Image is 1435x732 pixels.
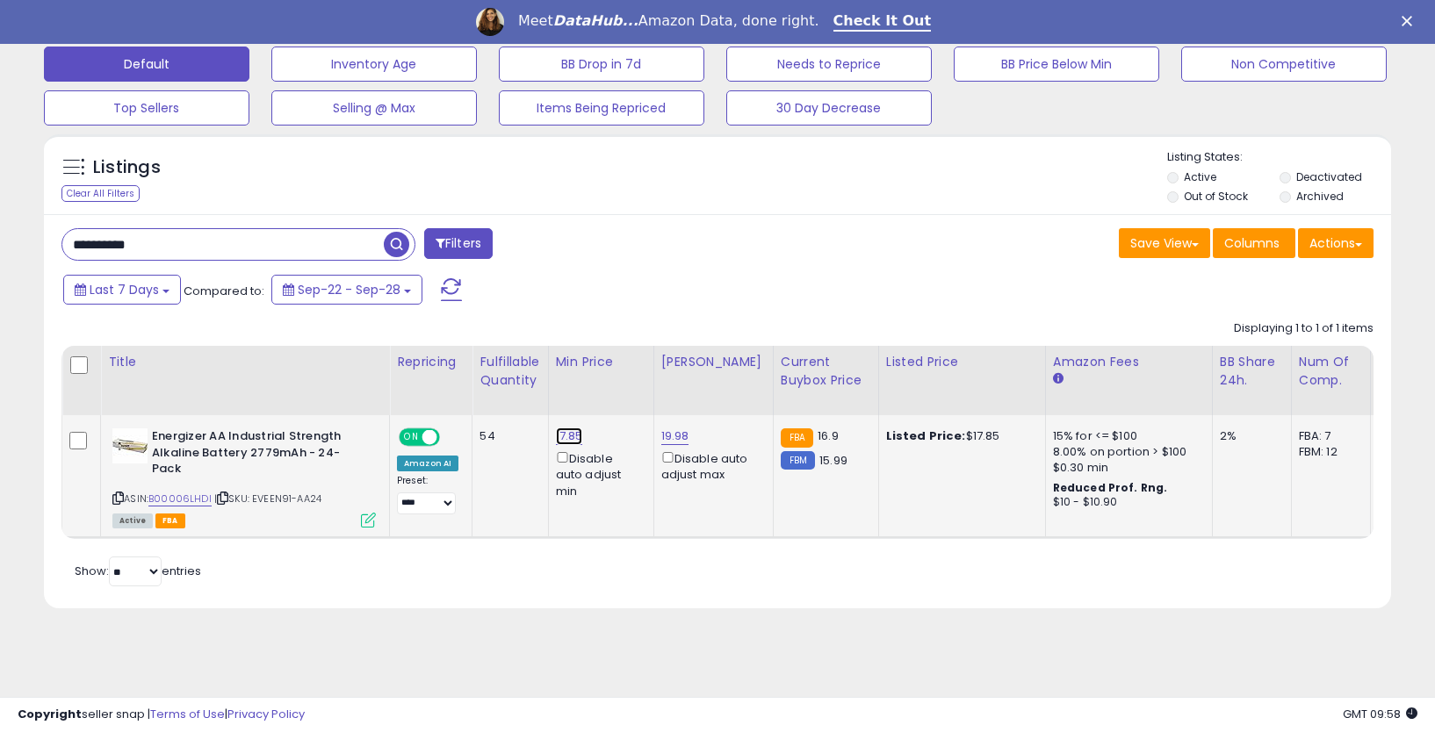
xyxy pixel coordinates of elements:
[726,90,932,126] button: 30 Day Decrease
[152,428,365,482] b: Energizer AA Industrial Strength Alkaline Battery 2779mAh - 24-Pack
[954,47,1159,82] button: BB Price Below Min
[75,563,201,579] span: Show: entries
[661,353,766,371] div: [PERSON_NAME]
[437,430,465,445] span: OFF
[112,428,376,526] div: ASIN:
[150,706,225,722] a: Terms of Use
[553,12,638,29] i: DataHub...
[833,12,932,32] a: Check It Out
[397,353,465,371] div: Repricing
[1053,371,1064,387] small: Amazon Fees.
[1234,320,1374,337] div: Displaying 1 to 1 of 1 items
[480,428,534,444] div: 54
[726,47,932,82] button: Needs to Reprice
[108,353,382,371] div: Title
[424,228,493,259] button: Filters
[1119,228,1210,258] button: Save View
[476,8,504,36] img: Profile image for Georgie
[397,456,458,471] div: Amazon AI
[63,275,181,305] button: Last 7 Days
[556,353,646,371] div: Min Price
[1299,428,1357,444] div: FBA: 7
[298,281,400,298] span: Sep-22 - Sep-28
[18,706,82,722] strong: Copyright
[271,90,477,126] button: Selling @ Max
[499,90,704,126] button: Items Being Repriced
[1053,495,1199,510] div: $10 - $10.90
[556,449,640,499] div: Disable auto adjust min
[44,90,249,126] button: Top Sellers
[818,427,839,444] span: 16.9
[155,513,185,528] span: FBA
[886,427,966,444] b: Listed Price:
[400,430,422,445] span: ON
[1296,169,1362,184] label: Deactivated
[112,428,148,463] img: 316aVG1pscL._SL40_.jpg
[1053,444,1199,460] div: 8.00% on portion > $100
[1220,428,1278,444] div: 2%
[1298,228,1374,258] button: Actions
[1296,189,1344,204] label: Archived
[886,428,1032,444] div: $17.85
[661,449,760,483] div: Disable auto adjust max
[661,427,689,445] a: 19.98
[148,492,212,506] a: B00006LHDI
[781,428,813,448] small: FBA
[90,281,159,298] span: Last 7 Days
[44,47,249,82] button: Default
[1053,428,1199,444] div: 15% for <= $100
[214,492,321,506] span: | SKU: EVEEN91-AA24
[819,452,847,469] span: 15.99
[1167,149,1391,166] p: Listing States:
[480,353,540,390] div: Fulfillable Quantity
[1053,460,1199,476] div: $0.30 min
[1402,16,1419,26] div: Close
[184,283,264,299] span: Compared to:
[518,12,819,30] div: Meet Amazon Data, done right.
[1299,353,1363,390] div: Num of Comp.
[93,155,161,180] h5: Listings
[1053,480,1168,495] b: Reduced Prof. Rng.
[227,706,305,722] a: Privacy Policy
[556,427,583,445] a: 17.85
[1181,47,1387,82] button: Non Competitive
[112,513,153,528] span: All listings currently available for purchase on Amazon
[781,451,815,470] small: FBM
[18,707,305,723] div: seller snap | |
[1220,353,1284,390] div: BB Share 24h.
[61,185,140,202] div: Clear All Filters
[271,275,422,305] button: Sep-22 - Sep-28
[781,353,871,390] div: Current Buybox Price
[499,47,704,82] button: BB Drop in 7d
[1224,234,1280,252] span: Columns
[886,353,1038,371] div: Listed Price
[1184,169,1216,184] label: Active
[1053,353,1205,371] div: Amazon Fees
[1184,189,1248,204] label: Out of Stock
[1213,228,1295,258] button: Columns
[271,47,477,82] button: Inventory Age
[397,475,458,514] div: Preset:
[1343,706,1417,722] span: 2025-10-6 09:58 GMT
[1299,444,1357,460] div: FBM: 12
